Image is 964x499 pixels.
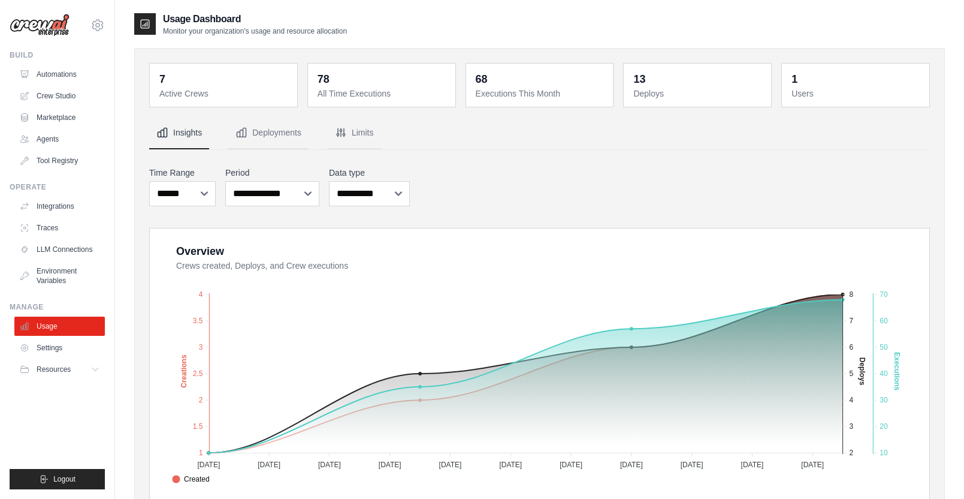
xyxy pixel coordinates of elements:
[850,343,854,351] tspan: 6
[172,474,210,485] span: Created
[199,396,203,404] tspan: 2
[850,290,854,299] tspan: 8
[880,369,888,378] tspan: 40
[791,88,922,100] dt: Users
[893,352,901,390] text: Executions
[10,182,105,192] div: Operate
[10,14,69,37] img: Logo
[199,343,203,351] tspan: 3
[880,422,888,431] tspan: 20
[14,130,105,149] a: Agents
[258,461,280,469] tspan: [DATE]
[37,365,71,374] span: Resources
[149,117,209,149] button: Insights
[14,240,105,259] a: LLM Connections
[53,474,75,484] span: Logout
[850,449,854,457] tspan: 2
[180,354,188,388] text: Creations
[560,461,582,469] tspan: [DATE]
[318,461,341,469] tspan: [DATE]
[228,117,309,149] button: Deployments
[149,167,216,179] label: Time Range
[880,290,888,299] tspan: 70
[741,461,764,469] tspan: [DATE]
[801,461,824,469] tspan: [DATE]
[14,151,105,170] a: Tool Registry
[439,461,462,469] tspan: [DATE]
[193,369,203,378] tspan: 2.5
[850,422,854,431] tspan: 3
[10,469,105,489] button: Logout
[633,88,764,100] dt: Deploys
[476,71,488,88] div: 68
[225,167,319,179] label: Period
[850,369,854,378] tspan: 5
[499,461,522,469] tspan: [DATE]
[620,461,643,469] tspan: [DATE]
[14,261,105,290] a: Environment Variables
[199,290,203,299] tspan: 4
[163,26,347,36] p: Monitor your organization's usage and resource allocation
[850,396,854,404] tspan: 4
[328,117,381,149] button: Limits
[880,343,888,351] tspan: 50
[10,50,105,60] div: Build
[176,260,915,272] dt: Crews created, Deploys, and Crew executions
[850,317,854,325] tspan: 7
[14,197,105,216] a: Integrations
[176,243,224,260] div: Overview
[14,317,105,336] a: Usage
[681,461,703,469] tspan: [DATE]
[159,88,290,100] dt: Active Crews
[14,86,105,106] a: Crew Studio
[159,71,165,88] div: 7
[193,422,203,431] tspan: 1.5
[14,218,105,238] a: Traces
[379,461,401,469] tspan: [DATE]
[193,317,203,325] tspan: 3.5
[197,461,220,469] tspan: [DATE]
[880,317,888,325] tspan: 60
[163,12,347,26] h2: Usage Dashboard
[858,357,866,386] text: Deploys
[329,167,410,179] label: Data type
[14,65,105,84] a: Automations
[880,449,888,457] tspan: 10
[880,396,888,404] tspan: 30
[149,117,930,149] nav: Tabs
[14,360,105,379] button: Resources
[14,338,105,357] a: Settings
[318,88,448,100] dt: All Time Executions
[318,71,330,88] div: 78
[10,302,105,312] div: Manage
[633,71,645,88] div: 13
[14,108,105,127] a: Marketplace
[476,88,606,100] dt: Executions This Month
[791,71,797,88] div: 1
[199,449,203,457] tspan: 1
